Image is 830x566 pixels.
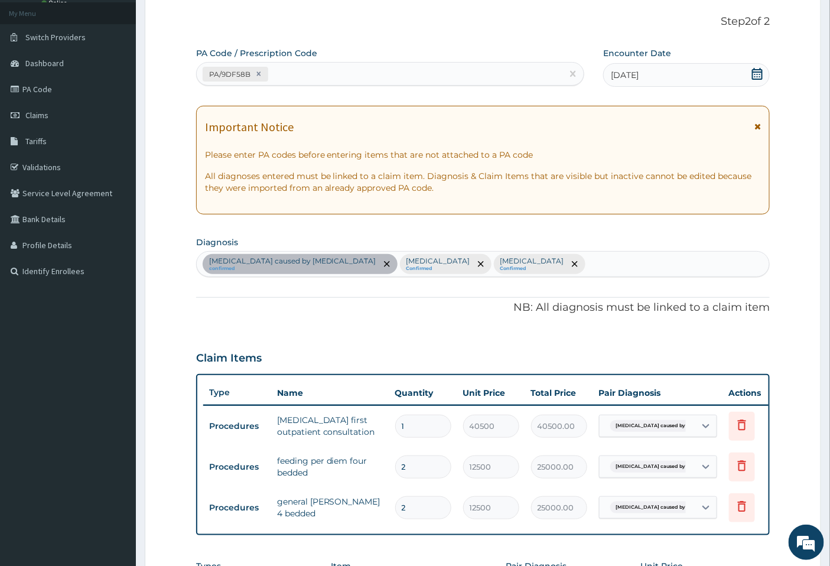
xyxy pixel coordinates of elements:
th: Actions [723,381,782,405]
span: Switch Providers [25,32,86,43]
small: Confirmed [406,266,470,272]
p: Step 2 of 2 [196,15,770,28]
th: Name [271,381,389,405]
label: Encounter Date [603,47,671,59]
span: Dashboard [25,58,64,69]
th: Pair Diagnosis [593,381,723,405]
span: remove selection option [476,259,486,269]
p: [MEDICAL_DATA] [406,256,470,266]
div: Chat with us now [61,66,198,82]
th: Unit Price [457,381,525,405]
label: Diagnosis [196,236,238,248]
td: feeding per diem four bedded [271,449,389,484]
p: Please enter PA codes before entering items that are not attached to a PA code [205,149,761,161]
span: [MEDICAL_DATA] caused by [MEDICAL_DATA] [610,461,737,473]
div: Minimize live chat window [194,6,222,34]
p: [MEDICAL_DATA] caused by [MEDICAL_DATA] [209,256,376,266]
span: [MEDICAL_DATA] caused by [MEDICAL_DATA] [610,420,737,432]
textarea: Type your message and hit 'Enter' [6,323,225,364]
th: Total Price [525,381,593,405]
td: Procedures [203,456,271,478]
span: remove selection option [569,259,580,269]
span: [DATE] [611,69,639,81]
span: Claims [25,110,48,121]
h1: Important Notice [205,121,294,134]
p: NB: All diagnosis must be linked to a claim item [196,300,770,315]
td: [MEDICAL_DATA] first outpatient consultation [271,408,389,444]
th: Quantity [389,381,457,405]
th: Type [203,382,271,404]
td: general [PERSON_NAME] 4 bedded [271,490,389,525]
div: PA/9DF58B [206,67,252,81]
span: Tariffs [25,136,47,147]
td: Procedures [203,415,271,437]
small: confirmed [209,266,376,272]
small: Confirmed [500,266,564,272]
p: All diagnoses entered must be linked to a claim item. Diagnosis & Claim Items that are visible bu... [205,170,761,194]
p: [MEDICAL_DATA] [500,256,564,266]
span: remove selection option [382,259,392,269]
span: We're online! [69,149,163,268]
img: d_794563401_company_1708531726252_794563401 [22,59,48,89]
h3: Claim Items [196,352,262,365]
td: Procedures [203,497,271,519]
span: [MEDICAL_DATA] caused by [MEDICAL_DATA] [610,502,737,513]
label: PA Code / Prescription Code [196,47,317,59]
